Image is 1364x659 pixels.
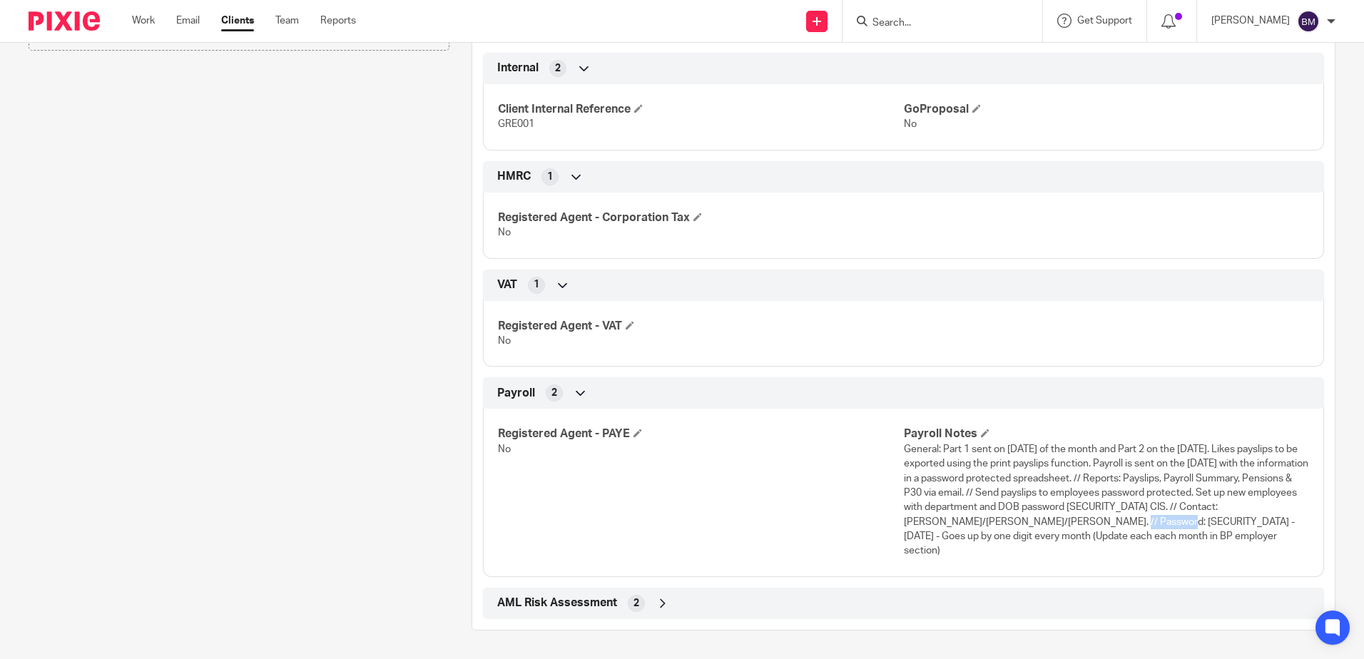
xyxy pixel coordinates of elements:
[497,596,617,611] span: AML Risk Assessment
[555,61,561,76] span: 2
[132,14,155,28] a: Work
[904,119,917,129] span: No
[498,336,511,346] span: No
[497,277,517,292] span: VAT
[29,11,100,31] img: Pixie
[498,210,903,225] h4: Registered Agent - Corporation Tax
[497,169,531,184] span: HMRC
[904,102,1309,117] h4: GoProposal
[498,426,903,441] h4: Registered Agent - PAYE
[498,444,511,454] span: No
[498,102,903,117] h4: Client Internal Reference
[498,119,534,129] span: GRE001
[871,17,999,30] input: Search
[547,170,553,184] span: 1
[633,596,639,611] span: 2
[221,14,254,28] a: Clients
[497,386,535,401] span: Payroll
[1297,10,1320,33] img: svg%3E
[176,14,200,28] a: Email
[904,444,1308,556] span: General: Part 1 sent on [DATE] of the month and Part 2 on the [DATE]. Likes payslips to be export...
[1077,16,1132,26] span: Get Support
[498,228,511,237] span: No
[497,61,539,76] span: Internal
[904,426,1309,441] h4: Payroll Notes
[534,277,539,292] span: 1
[275,14,299,28] a: Team
[498,319,903,334] h4: Registered Agent - VAT
[1211,14,1290,28] p: [PERSON_NAME]
[320,14,356,28] a: Reports
[551,386,557,400] span: 2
